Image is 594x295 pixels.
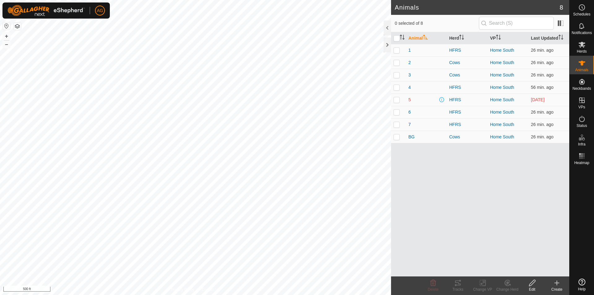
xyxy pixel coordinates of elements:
div: Edit [520,287,544,292]
span: Herds [577,50,587,53]
span: Animals [575,68,588,72]
p-sorticon: Activate to sort [459,36,464,41]
span: Sep 18, 2025, 8:04 AM [531,60,553,65]
img: Gallagher Logo [7,5,85,16]
button: Reset Map [3,22,10,30]
div: Cows [449,72,485,78]
span: Notifications [572,31,592,35]
span: VPs [578,105,585,109]
span: Infra [578,142,585,146]
span: Delete [428,287,439,292]
button: – [3,41,10,48]
span: Sep 18, 2025, 8:04 AM [531,110,553,115]
span: Status [576,124,587,128]
span: Sep 18, 2025, 7:34 AM [531,85,553,90]
span: 0 selected of 8 [395,20,479,27]
span: Neckbands [572,87,591,90]
div: HFRS [449,84,485,91]
a: Home South [490,134,514,139]
span: AG [97,7,103,14]
span: Sep 18, 2025, 8:04 AM [531,134,553,139]
span: Sep 18, 2025, 8:04 AM [531,122,553,127]
th: Last Updated [528,32,569,44]
th: VP [488,32,528,44]
div: HFRS [449,97,485,103]
a: Home South [490,85,514,90]
span: 2 [408,59,411,66]
div: HFRS [449,47,485,54]
span: 7 [408,121,411,128]
h2: Animals [395,4,560,11]
span: Sep 18, 2025, 8:04 AM [531,72,553,77]
button: Map Layers [14,23,21,30]
span: 5 [408,97,411,103]
div: Tracks [445,287,470,292]
p-sorticon: Activate to sort [400,36,405,41]
a: Home South [490,97,514,102]
span: Sep 7, 2025, 10:04 AM [531,97,544,102]
span: 4 [408,84,411,91]
div: Change Herd [495,287,520,292]
span: 3 [408,72,411,78]
p-sorticon: Activate to sort [496,36,501,41]
p-sorticon: Activate to sort [558,36,563,41]
span: Schedules [573,12,590,16]
a: Home South [490,72,514,77]
div: Change VP [470,287,495,292]
div: Cows [449,134,485,140]
span: Heatmap [574,161,589,165]
a: Privacy Policy [171,287,194,293]
a: Home South [490,110,514,115]
span: 6 [408,109,411,115]
span: BG [408,134,415,140]
a: Contact Us [202,287,220,293]
span: 1 [408,47,411,54]
a: Home South [490,122,514,127]
span: Help [578,287,586,291]
div: HFRS [449,121,485,128]
span: Sep 18, 2025, 8:04 AM [531,48,553,53]
span: 8 [560,3,563,12]
a: Help [570,276,594,293]
div: Cows [449,59,485,66]
input: Search (S) [479,17,554,30]
div: HFRS [449,109,485,115]
th: Herd [447,32,488,44]
p-sorticon: Activate to sort [423,36,428,41]
button: + [3,33,10,40]
div: Create [544,287,569,292]
a: Home South [490,60,514,65]
th: Animal [406,32,447,44]
a: Home South [490,48,514,53]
